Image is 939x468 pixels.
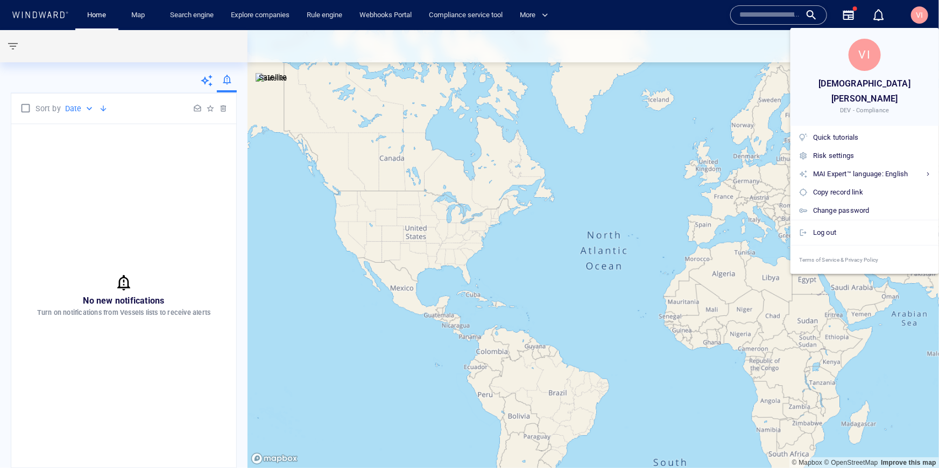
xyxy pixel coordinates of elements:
[790,246,939,274] a: Terms of Service & Privacy Policy
[813,168,930,180] div: MAI Expert™ language: English
[813,132,930,143] div: Quick tutorials
[790,76,939,106] span: [DEMOGRAPHIC_DATA][PERSON_NAME]
[813,150,930,162] div: Risk settings
[840,106,889,115] span: DEV - Compliance
[813,205,930,217] div: Change password
[813,227,930,239] div: Log out
[893,420,931,460] iframe: Chat
[859,48,871,61] span: VI
[813,186,930,198] div: Copy record link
